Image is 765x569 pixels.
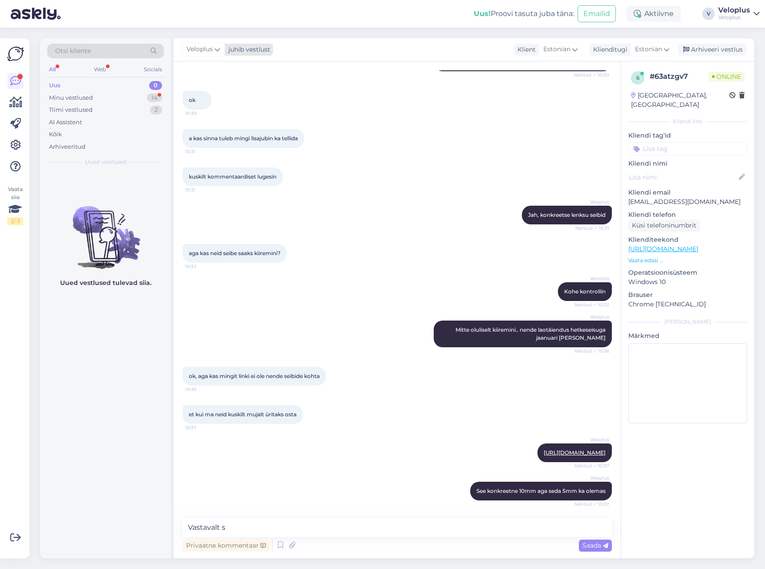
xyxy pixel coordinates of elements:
[183,518,612,537] textarea: Vastavalt s
[574,301,609,308] span: Nähtud ✓ 10:32
[40,190,171,270] img: No chats
[678,44,746,56] div: Arhiveeri vestlus
[628,197,747,207] p: [EMAIL_ADDRESS][DOMAIN_NAME]
[708,72,745,81] span: Online
[628,118,747,126] div: Kliendi info
[544,449,606,456] a: [URL][DOMAIN_NAME]
[49,81,61,90] div: Uus
[628,245,698,253] a: [URL][DOMAIN_NAME]
[582,541,608,549] span: Saada
[543,45,570,54] span: Estonian
[150,106,162,114] div: 2
[590,45,627,54] div: Klienditugi
[528,211,606,218] span: Jah, konkreetse lenksu seibid
[49,118,82,127] div: AI Assistent
[628,131,747,140] p: Kliendi tag'id
[514,45,536,54] div: Klient
[185,187,219,193] span: 10:31
[564,288,606,295] span: Kohe kontrollin
[627,6,681,22] div: Aktiivne
[60,278,151,288] p: Uued vestlused tulevad siia.
[718,7,760,21] a: VeloplusVeloplus
[456,326,607,341] span: Mitte oluliselt kiiremini.. nende laotäiendus hetkeseisuga jaanuari [PERSON_NAME]
[187,45,213,54] span: Veloplus
[7,217,23,225] div: 2 / 3
[49,130,62,139] div: Kõik
[628,290,747,300] p: Brauser
[147,93,162,102] div: 14
[189,250,281,256] span: aga kas neid seibe saaks kiiremini?
[629,172,737,182] input: Lisa nimi
[474,9,491,18] b: Uus!
[628,300,747,309] p: Chrome [TECHNICAL_ID]
[185,263,219,270] span: 10:32
[576,313,609,320] span: Veloplus
[189,97,195,103] span: ok
[718,14,750,21] div: Veloplus
[189,411,297,418] span: et kui ma neid kuskilt mujalt üritaks osta
[636,74,639,81] span: 6
[628,318,747,326] div: [PERSON_NAME]
[574,348,609,354] span: Nähtud ✓ 10:36
[718,7,750,14] div: Veloplus
[185,148,219,155] span: 10:31
[574,72,609,78] span: Nähtud ✓ 10:30
[7,185,23,225] div: Vaata siia
[189,135,298,142] span: a kas sinna tuleb mingi lisajubin ka tellida
[628,277,747,287] p: Windows 10
[650,71,708,82] div: # 63atzgv7
[225,45,270,54] div: juhib vestlust
[47,64,57,75] div: All
[55,46,91,56] span: Otsi kliente
[185,386,219,393] span: 10:36
[628,188,747,197] p: Kliendi email
[183,540,269,552] div: Privaatne kommentaar
[85,158,126,166] span: Uued vestlused
[631,91,729,110] div: [GEOGRAPHIC_DATA], [GEOGRAPHIC_DATA]
[189,373,320,379] span: ok, aga kas mingit linki ei ole nende seibide kohta
[628,142,747,155] input: Lisa tag
[576,199,609,205] span: Veloplus
[628,219,700,232] div: Küsi telefoninumbrit
[474,8,574,19] div: Proovi tasuta juba täna:
[149,81,162,90] div: 0
[576,275,609,282] span: Veloplus
[49,93,93,102] div: Minu vestlused
[628,235,747,244] p: Klienditeekond
[574,463,609,469] span: Nähtud ✓ 10:37
[575,225,609,232] span: Nähtud ✓ 10:31
[702,8,715,20] div: V
[92,64,108,75] div: Web
[476,488,606,494] span: See konkreetne 10mm aga seda 5mm ka olemas
[574,501,609,508] span: Nähtud ✓ 10:37
[578,5,616,22] button: Emailid
[628,256,747,264] p: Vaata edasi ...
[185,110,219,117] span: 10:30
[7,45,24,62] img: Askly Logo
[628,159,747,168] p: Kliendi nimi
[576,475,609,481] span: Veloplus
[628,210,747,219] p: Kliendi telefon
[49,142,85,151] div: Arhiveeritud
[628,331,747,341] p: Märkmed
[49,106,93,114] div: Tiimi vestlused
[628,268,747,277] p: Operatsioonisüsteem
[142,64,164,75] div: Socials
[576,436,609,443] span: Veloplus
[185,424,219,431] span: 10:37
[635,45,662,54] span: Estonian
[189,173,277,180] span: kuskilt kommentaardiset lugesin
